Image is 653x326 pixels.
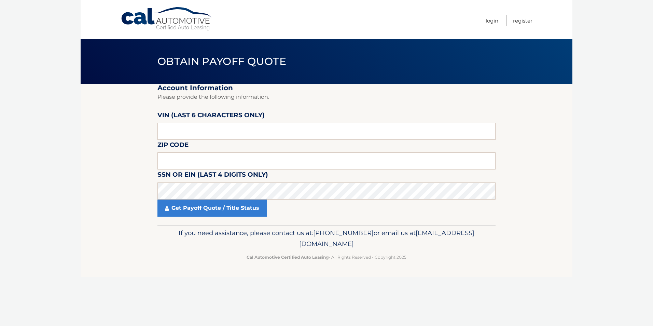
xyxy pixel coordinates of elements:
a: Cal Automotive [121,7,213,31]
a: Login [486,15,498,26]
strong: Cal Automotive Certified Auto Leasing [247,255,329,260]
label: VIN (last 6 characters only) [157,110,265,123]
span: Obtain Payoff Quote [157,55,286,68]
p: - All Rights Reserved - Copyright 2025 [162,254,491,261]
p: Please provide the following information. [157,92,496,102]
a: Register [513,15,532,26]
h2: Account Information [157,84,496,92]
label: SSN or EIN (last 4 digits only) [157,169,268,182]
a: Get Payoff Quote / Title Status [157,200,267,217]
label: Zip Code [157,140,189,152]
span: [PHONE_NUMBER] [313,229,374,237]
p: If you need assistance, please contact us at: or email us at [162,228,491,249]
